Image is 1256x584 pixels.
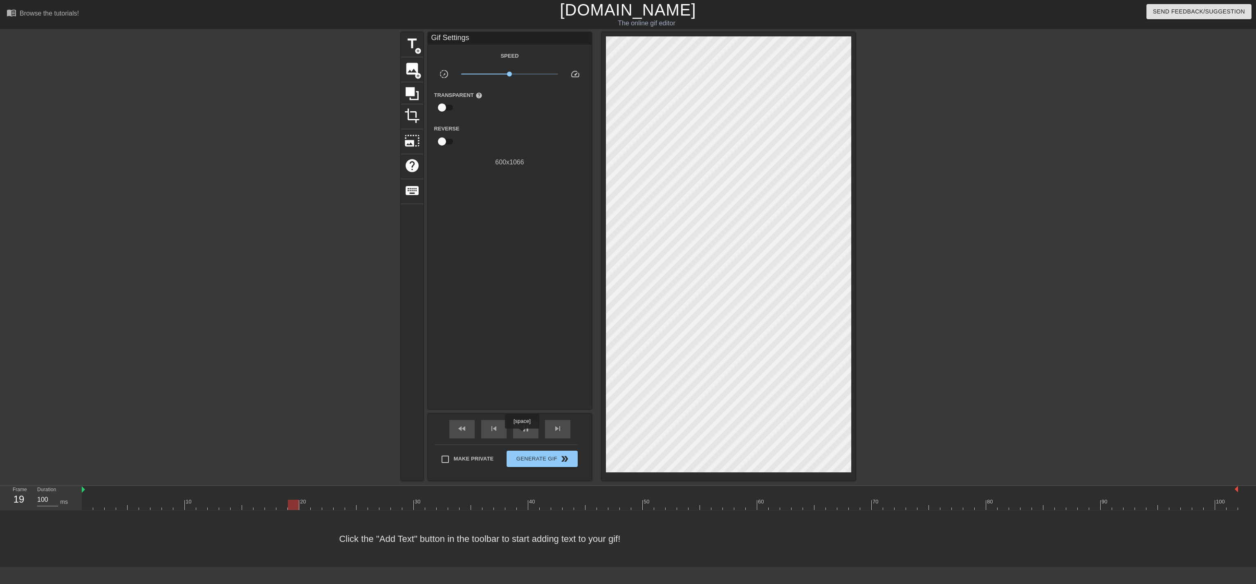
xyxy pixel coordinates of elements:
[510,454,574,464] span: Generate Gif
[60,498,68,506] div: ms
[1235,486,1238,492] img: bound-end.png
[7,486,31,510] div: Frame
[872,498,880,506] div: 70
[37,487,56,492] label: Duration
[404,183,420,198] span: keyboard
[428,32,592,45] div: Gif Settings
[570,69,580,79] span: speed
[560,1,696,19] a: [DOMAIN_NAME]
[644,498,651,506] div: 50
[186,498,193,506] div: 10
[560,454,570,464] span: double_arrow
[20,10,79,17] div: Browse the tutorials!
[1101,498,1109,506] div: 90
[529,498,536,506] div: 40
[404,36,420,52] span: title
[507,451,577,467] button: Generate Gif
[434,91,482,99] label: Transparent
[987,498,994,506] div: 80
[415,47,422,54] span: add_circle
[423,18,870,28] div: The online gif editor
[428,157,592,167] div: 600 x 1066
[521,424,531,434] span: pause
[415,72,422,79] span: add_circle
[7,8,16,18] span: menu_book
[404,108,420,124] span: crop
[457,424,467,434] span: fast_rewind
[7,8,79,20] a: Browse the tutorials!
[1153,7,1245,17] span: Send Feedback/Suggestion
[439,69,449,79] span: slow_motion_video
[1146,4,1252,19] button: Send Feedback/Suggestion
[454,455,494,463] span: Make Private
[404,133,420,148] span: photo_size_select_large
[500,52,518,60] label: Speed
[404,158,420,173] span: help
[475,92,482,99] span: help
[1216,498,1226,506] div: 100
[404,61,420,76] span: image
[758,498,765,506] div: 60
[489,424,499,434] span: skip_previous
[434,125,460,133] label: Reverse
[300,498,307,506] div: 20
[553,424,563,434] span: skip_next
[415,498,422,506] div: 30
[13,492,25,507] div: 19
